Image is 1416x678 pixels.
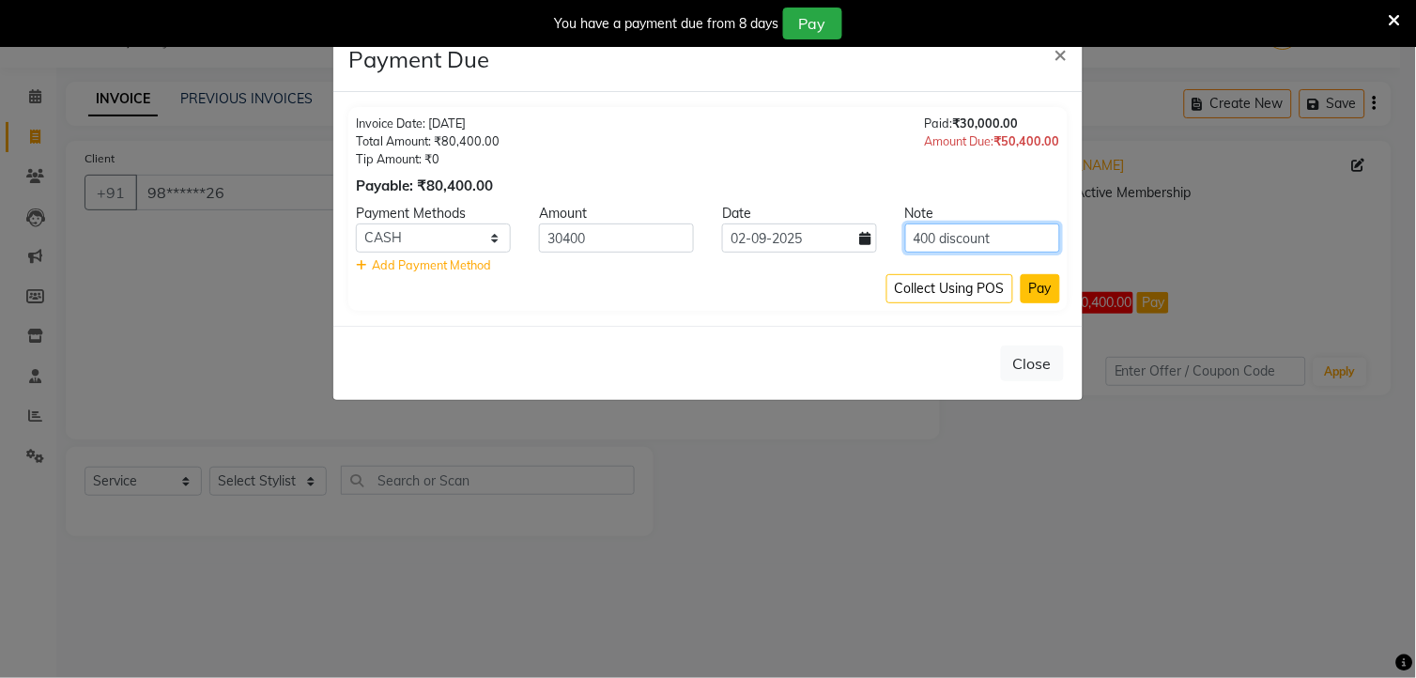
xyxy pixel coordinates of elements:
div: Payable: ₹80,400.00 [356,176,500,197]
input: note [905,223,1060,253]
input: yyyy-mm-dd [722,223,877,253]
button: Close [1039,27,1083,80]
button: Pay [1021,274,1060,303]
div: Payment Methods [342,204,525,223]
span: Add Payment Method [372,257,491,272]
div: Amount Due: [925,132,1060,150]
div: Note [891,204,1074,223]
button: Pay [783,8,842,39]
div: Paid: [925,115,1060,132]
input: Amount [539,223,694,253]
div: Tip Amount: ₹0 [356,150,500,168]
h4: Payment Due [348,42,489,76]
div: Amount [525,204,708,223]
div: Date [708,204,891,223]
button: Close [1001,346,1064,381]
div: You have a payment due from 8 days [555,14,779,34]
div: Total Amount: ₹80,400.00 [356,132,500,150]
span: ₹30,000.00 [953,116,1019,131]
button: Collect Using POS [886,274,1013,303]
div: Invoice Date: [DATE] [356,115,500,132]
span: ₹50,400.00 [994,133,1060,148]
span: × [1054,39,1068,68]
